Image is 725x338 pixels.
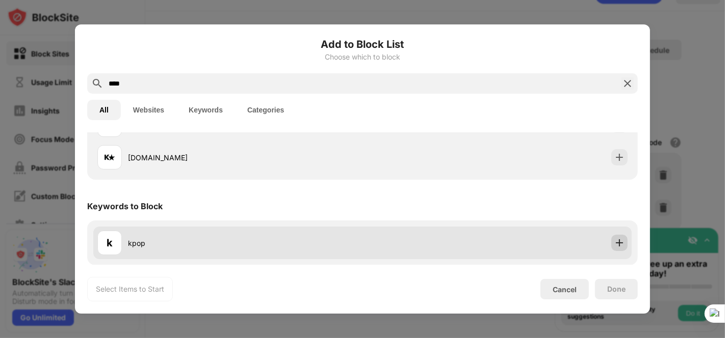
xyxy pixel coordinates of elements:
img: favicons [103,151,116,163]
div: [DOMAIN_NAME] [128,152,362,163]
h6: Add to Block List [87,37,638,52]
img: search-close [622,77,634,90]
div: k [107,235,113,250]
img: search.svg [91,77,103,90]
button: Categories [235,100,296,120]
div: Cancel [553,285,577,294]
div: kpop [128,238,362,248]
div: Keywords to Block [87,201,163,211]
button: All [87,100,121,120]
div: Select Items to Start [96,284,164,294]
div: Choose which to block [87,53,638,61]
button: Keywords [176,100,235,120]
div: Done [607,285,626,293]
button: Websites [121,100,176,120]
